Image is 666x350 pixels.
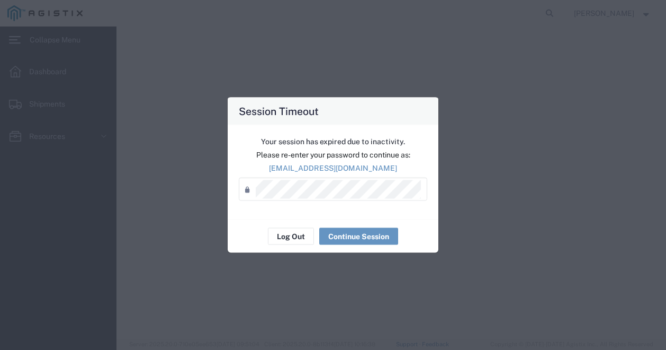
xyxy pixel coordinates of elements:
button: Log Out [268,228,314,245]
p: Please re-enter your password to continue as: [239,150,427,161]
p: [EMAIL_ADDRESS][DOMAIN_NAME] [239,163,427,174]
h4: Session Timeout [239,103,319,119]
p: Your session has expired due to inactivity. [239,136,427,147]
button: Continue Session [319,228,398,245]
